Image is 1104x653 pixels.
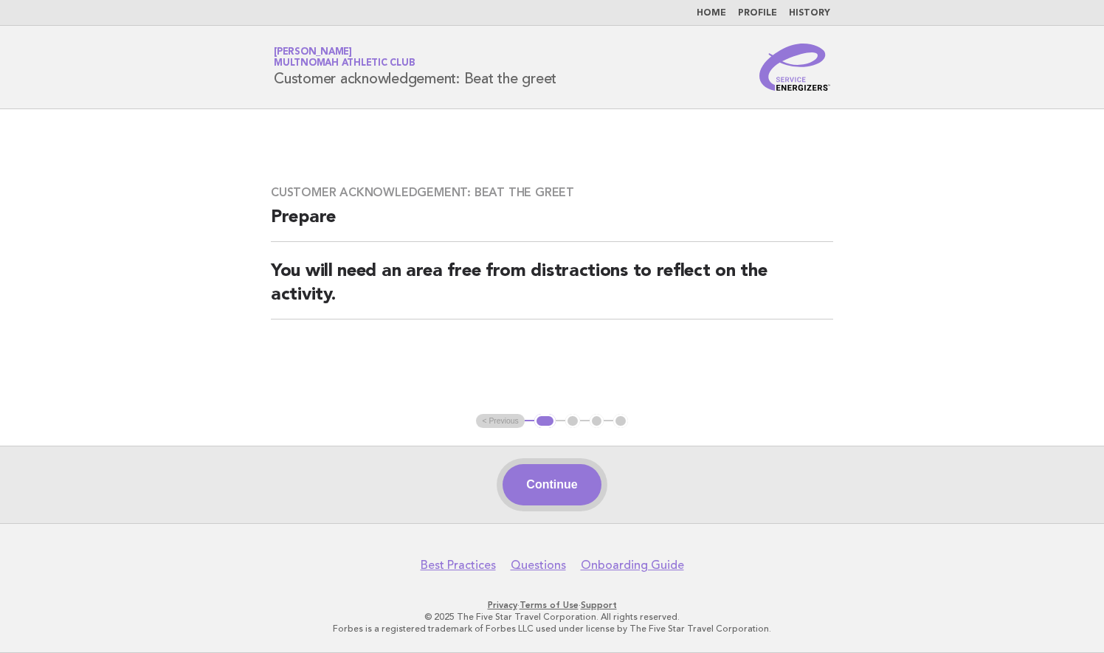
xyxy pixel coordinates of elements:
[271,206,833,242] h2: Prepare
[759,44,830,91] img: Service Energizers
[274,48,556,86] h1: Customer acknowledgement: Beat the greet
[534,414,556,429] button: 1
[100,611,1004,623] p: © 2025 The Five Star Travel Corporation. All rights reserved.
[100,623,1004,635] p: Forbes is a registered trademark of Forbes LLC used under license by The Five Star Travel Corpora...
[271,185,833,200] h3: Customer acknowledgement: Beat the greet
[274,47,415,68] a: [PERSON_NAME]Multnomah Athletic Club
[271,260,833,319] h2: You will need an area free from distractions to reflect on the activity.
[697,9,726,18] a: Home
[488,600,517,610] a: Privacy
[738,9,777,18] a: Profile
[520,600,579,610] a: Terms of Use
[421,558,496,573] a: Best Practices
[581,600,617,610] a: Support
[789,9,830,18] a: History
[581,558,684,573] a: Onboarding Guide
[274,59,415,69] span: Multnomah Athletic Club
[511,558,566,573] a: Questions
[100,599,1004,611] p: · ·
[503,464,601,505] button: Continue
